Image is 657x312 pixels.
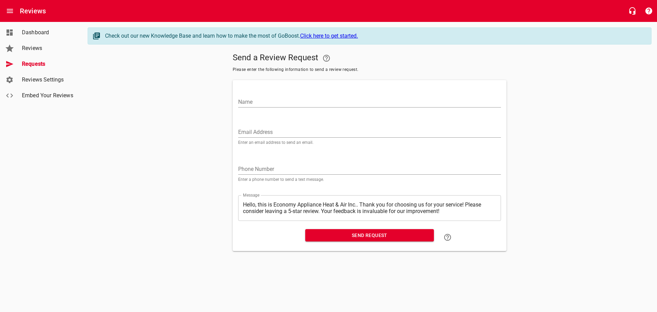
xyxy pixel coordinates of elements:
span: Reviews Settings [22,76,74,84]
button: Send Request [305,229,434,242]
button: Live Chat [624,3,641,19]
a: Click here to get started. [300,33,358,39]
a: Learn how to "Send a Review Request" [439,229,456,246]
p: Enter an email address to send an email. [238,140,501,145]
h5: Send a Review Request [233,50,506,66]
a: Your Google or Facebook account must be connected to "Send a Review Request" [318,50,335,66]
span: Send Request [311,231,428,240]
span: Embed Your Reviews [22,91,74,100]
textarea: Hello, this is Economy Appliance Heat & Air Inc.. Thank you for choosing us for your service! Ple... [243,201,496,214]
span: Reviews [22,44,74,52]
h6: Reviews [20,5,46,16]
span: Please enter the following information to send a review request. [233,66,506,73]
span: Requests [22,60,74,68]
div: Check out our new Knowledge Base and learn how to make the most of GoBoost. [105,32,644,40]
span: Dashboard [22,28,74,37]
button: Open drawer [2,3,18,19]
button: Support Portal [641,3,657,19]
p: Enter a phone number to send a text message. [238,177,501,182]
